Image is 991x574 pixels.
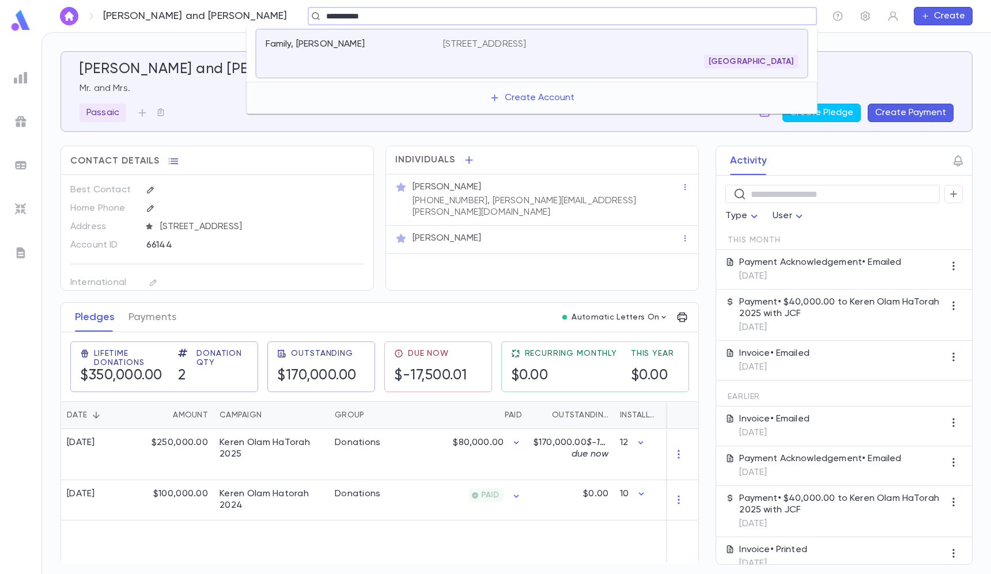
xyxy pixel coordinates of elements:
[620,401,659,429] div: Installments
[335,437,381,448] div: Donations
[739,427,810,439] p: [DATE]
[14,115,28,128] img: campaigns_grey.99e729a5f7ee94e3726e6486bddda8f1.svg
[739,453,901,465] p: Payment Acknowledgement • Emailed
[413,181,481,193] p: [PERSON_NAME]
[86,107,119,119] p: Passaic
[154,406,173,424] button: Sort
[408,349,449,358] span: Due Now
[476,491,504,500] span: PAID
[413,233,481,244] p: [PERSON_NAME]
[773,205,806,227] div: User
[70,155,160,167] span: Contact Details
[534,437,608,460] p: $170,000.00
[528,401,614,429] div: Outstanding
[739,257,901,268] p: Payment Acknowledgement • Emailed
[739,362,810,373] p: [DATE]
[868,104,954,122] button: Create Payment
[453,437,504,448] p: $80,000.00
[173,401,208,429] div: Amount
[61,401,139,429] div: Date
[70,218,137,236] p: Address
[146,236,317,253] div: 66144
[9,9,32,32] img: logo
[178,367,186,385] h5: 2
[335,401,364,429] div: Group
[413,195,681,218] p: [PHONE_NUMBER], [PERSON_NAME][EMAIL_ADDRESS][PERSON_NAME][DOMAIN_NAME]
[583,488,608,500] p: $0.00
[614,401,683,429] div: Installments
[70,273,137,300] p: International Number
[139,401,214,429] div: Amount
[14,202,28,216] img: imports_grey.530a8a0e642e233f2baf0ef88e8c9fcb.svg
[572,313,659,322] p: Automatic Letters On
[739,544,807,556] p: Invoice • Printed
[739,558,807,569] p: [DATE]
[725,211,747,221] span: Type
[14,71,28,85] img: reports_grey.c525e4749d1bce6a11f5fe2a8de1b229.svg
[67,401,87,429] div: Date
[291,349,353,358] span: Outstanding
[395,154,455,166] span: Individuals
[214,401,329,429] div: Campaign
[631,367,668,385] h5: $0.00
[329,401,415,429] div: Group
[70,199,137,218] p: Home Phone
[728,392,760,401] span: Earlier
[725,205,761,227] div: Type
[87,406,105,424] button: Sort
[80,367,162,385] h5: $350,000.00
[739,322,944,333] p: [DATE]
[505,401,522,429] div: Paid
[67,488,95,500] div: [DATE]
[443,39,527,50] p: [STREET_ADDRESS]
[739,413,810,425] p: Invoice • Emailed
[139,429,214,480] div: $250,000.00
[486,406,505,424] button: Sort
[739,467,901,478] p: [DATE]
[730,146,767,175] button: Activity
[572,438,635,459] span: $-17,500.01 due now
[266,39,365,50] p: Family, [PERSON_NAME]
[335,488,381,500] div: Donations
[558,309,673,325] button: Automatic Letters On
[262,406,280,424] button: Sort
[94,349,164,367] span: Lifetime Donations
[782,104,861,122] button: Create Pledge
[220,488,323,511] div: Keren Olam Hatorah 2024
[620,437,628,448] p: 12
[620,488,629,500] p: 10
[481,87,584,109] button: Create Account
[62,12,76,21] img: home_white.a664292cf8c1dea59945f0da9f25487c.svg
[511,367,549,385] h5: $0.00
[70,181,137,199] p: Best Contact
[534,406,552,424] button: Sort
[739,296,944,320] p: Payment • $40,000.00 to Keren Olam HaTorah 2025 with JCF
[704,57,799,66] span: [GEOGRAPHIC_DATA]
[659,406,678,424] button: Sort
[914,7,973,25] button: Create
[75,303,115,332] button: Pledges
[631,349,674,358] span: This Year
[220,401,262,429] div: Campaign
[14,246,28,260] img: letters_grey.7941b92b52307dd3b8a917253454ce1c.svg
[739,271,901,282] p: [DATE]
[196,349,248,367] span: Donation Qty
[739,493,944,516] p: Payment • $40,000.00 to Keren Olam HaTorah 2025 with JCF
[220,437,323,460] div: Keren Olam HaTorah 2025
[14,158,28,172] img: batches_grey.339ca447c9d9533ef1741baa751efc33.svg
[739,348,810,359] p: Invoice • Emailed
[552,401,608,429] div: Outstanding
[139,480,214,520] div: $100,000.00
[277,367,357,385] h5: $170,000.00
[156,221,365,233] span: [STREET_ADDRESS]
[525,349,617,358] span: Recurring Monthly
[103,10,288,22] p: [PERSON_NAME] and [PERSON_NAME]
[80,61,340,78] h5: [PERSON_NAME] and [PERSON_NAME]
[773,211,792,221] span: User
[394,367,467,385] h5: $-17,500.01
[364,406,383,424] button: Sort
[70,236,137,254] p: Account ID
[415,401,528,429] div: Paid
[80,83,954,94] p: Mr. and Mrs.
[739,518,944,530] p: [DATE]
